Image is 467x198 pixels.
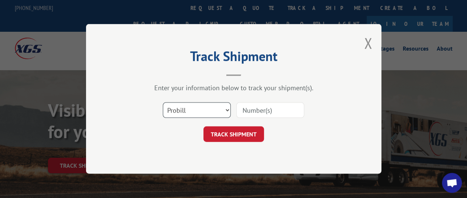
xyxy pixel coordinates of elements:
[123,51,344,65] h2: Track Shipment
[364,33,372,53] button: Close modal
[203,127,264,142] button: TRACK SHIPMENT
[442,173,462,193] a: Open chat
[123,84,344,92] div: Enter your information below to track your shipment(s).
[236,103,304,118] input: Number(s)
